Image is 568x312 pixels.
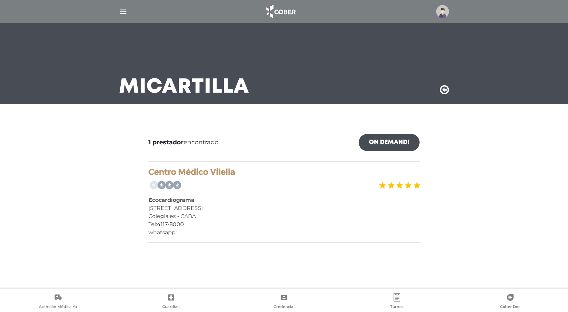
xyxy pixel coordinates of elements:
a: Guardias [114,293,227,311]
div: whatsapp: [148,229,420,237]
h4: Centro Médico Vilella [148,167,420,177]
span: Atención Médica Ya [39,304,77,310]
span: Cober Doc [500,304,520,310]
a: Turnos [340,293,453,311]
span: Turnos [390,304,404,310]
img: profile-placeholder.svg [436,5,449,18]
a: Cober Doc [454,293,567,311]
div: [STREET_ADDRESS] [148,204,420,212]
div: Colegiales - CABA [148,212,420,220]
div: Tel: [148,220,420,229]
b: Ecocardiograma [148,197,194,203]
b: 1 prestador [148,139,184,146]
img: logo_cober_home-white.png [263,3,298,20]
a: Credencial [228,293,340,311]
a: On Demand! [359,134,420,151]
span: Guardias [162,304,180,310]
a: Atención Médica Ya [1,293,114,311]
img: Cober_menu-lines-white.svg [119,7,127,16]
span: Credencial [274,304,294,310]
a: 4117-8000 [157,221,184,227]
img: estrellas_badge.png [378,178,421,193]
span: encontrado [148,138,218,147]
h3: Mi Cartilla [119,78,249,96]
